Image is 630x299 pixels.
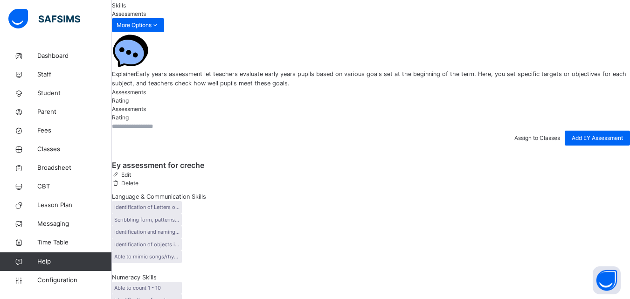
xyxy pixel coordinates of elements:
p: Identification of Letters of Alphabets [112,201,182,214]
span: Messaging [37,219,112,229]
p: Able to mimic songs/rhymes [112,250,182,263]
span: Early years assessment let teachers evaluate early years pupils based on various goals set at the... [112,70,626,87]
span: Time Table [37,238,112,247]
button: Open asap [593,266,621,294]
span: Add EY Assessment [572,134,623,142]
span: Parent [37,107,112,117]
span: Configuration [37,276,111,285]
span: Broadsheet [37,163,112,173]
span: Dashboard [37,51,112,61]
span: Skills [112,2,126,9]
span: Edit [120,171,131,178]
span: Language & Communication Skills [112,192,630,201]
span: Numeracy Skills [112,273,630,282]
span: Fees [37,126,112,135]
p: Scribbling form, patterns and tracing letters of the alphabet [112,214,182,226]
span: Rating [112,114,129,121]
span: Help [37,257,111,266]
span: Assign to Classes [514,134,560,141]
p: Able to count 1 - 10 [112,282,182,294]
span: CBT [37,182,112,191]
span: Classes [37,145,112,154]
p: Identification and naming of colours [112,226,182,238]
img: Chat.054c5d80b312491b9f15f6fadeacdca6.svg [112,32,149,70]
span: More Options [117,21,159,29]
img: safsims [8,9,80,28]
span: Student [37,89,112,98]
span: Lesson Plan [37,201,112,210]
span: Assessments [112,10,146,17]
p: Identification of objects in the home and at school [112,238,182,251]
span: Delete [120,180,138,187]
span: Ey assessment for creche [112,160,204,170]
span: Explainer [112,70,136,77]
span: Assessments [112,105,146,112]
span: Staff [37,70,112,79]
span: Assessments [112,89,146,96]
span: Rating [112,97,129,104]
